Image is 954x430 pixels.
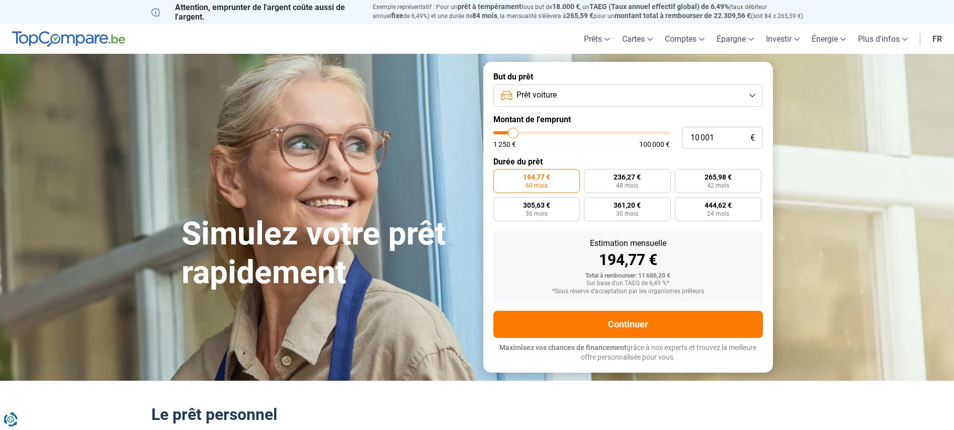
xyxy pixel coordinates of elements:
span: 24 mois [707,211,729,217]
div: *Sous réserve d'acceptation par les organismes prêteurs [501,288,755,295]
span: fixe [391,12,403,20]
div: Sur base d'un TAEG de 6,49 %* [501,280,755,287]
span: montant total à rembourser de 22.309,56 € [615,12,751,20]
button: Continuer [493,311,763,338]
span: 265,98 € [705,174,732,181]
div: Estimation mensuelle [501,239,755,247]
span: Prêt voiture [516,90,557,101]
h1: Simulez votre prêt rapidement [182,215,471,292]
span: 42 mois [707,183,729,189]
p: Exemple représentatif : Pour un tous but de , un (taux débiteur annuel de 6,49%) et une durée de ... [373,3,803,21]
span: Maximisez vos chances de financement [499,343,627,352]
span: 84 mois [472,12,497,20]
span: 48 mois [616,183,638,189]
span: 1 250 € [493,141,516,148]
label: Montant de l'emprunt [493,115,763,124]
a: Investir [760,24,806,54]
a: Cartes [616,24,659,54]
a: fr [926,24,948,54]
span: 305,63 € [523,202,550,209]
h2: Le prêt personnel [151,405,803,424]
span: 60 mois [526,183,548,189]
img: TopCompare [12,31,125,47]
div: 194,77 € [501,252,755,268]
a: Comptes [659,24,711,54]
span: 36 mois [526,211,548,217]
p: Attention, emprunter de l'argent coûte aussi de l'argent. [151,3,361,22]
span: 265,59 € [566,12,593,20]
span: 100 000 € [639,141,670,148]
p: grâce à nos experts et trouvez la meilleure offre personnalisée pour vous. [493,343,763,363]
span: prêt à tempérament [458,3,522,11]
span: 30 mois [616,211,638,217]
span: TAEG (Taux annuel effectif global) de 6,49% [589,3,729,11]
div: Total à rembourser: 11 686,20 € [501,273,755,280]
button: Prêt voiture [493,84,763,107]
span: € [750,134,755,142]
a: Énergie [806,24,852,54]
span: 444,62 € [705,202,732,209]
span: 18.000 € [552,3,580,11]
a: Épargne [711,24,760,54]
a: Prêts [578,24,616,54]
span: 361,20 € [614,202,641,209]
span: 236,27 € [614,174,641,181]
label: But du prêt [493,72,763,81]
label: Durée du prêt [493,157,763,166]
a: Plus d'infos [852,24,914,54]
span: 194,77 € [523,174,550,181]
